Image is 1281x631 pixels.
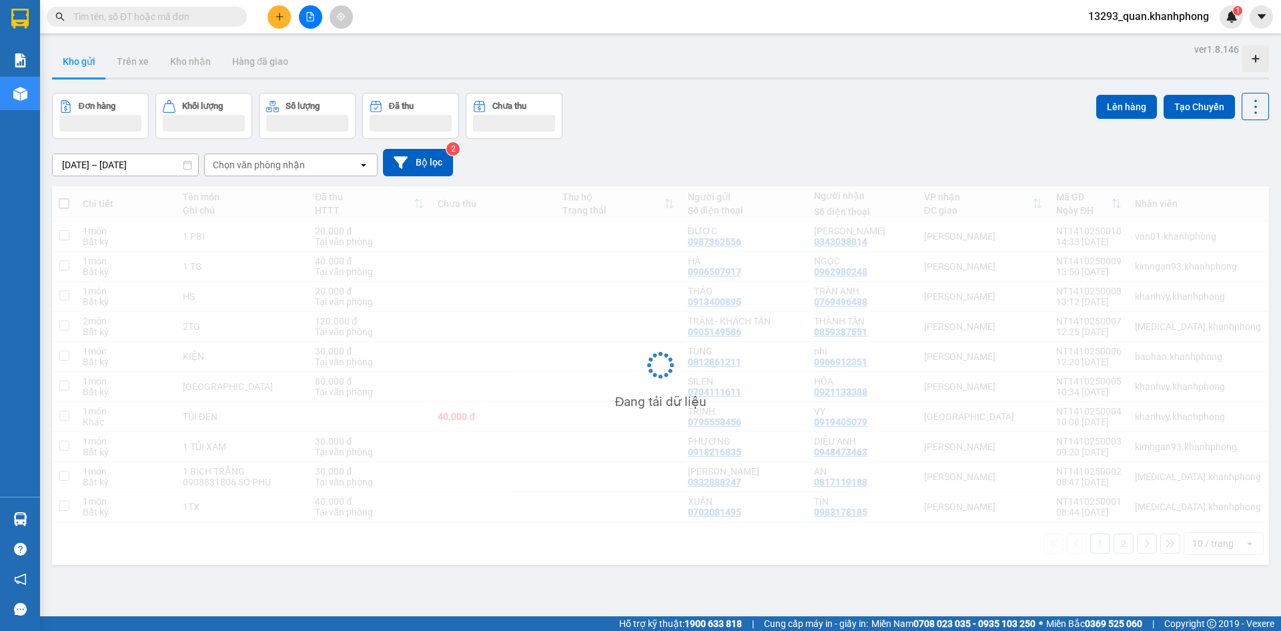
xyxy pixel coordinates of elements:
[1046,616,1142,631] span: Miền Bắc
[1226,11,1238,23] img: icon-new-feature
[389,101,414,111] div: Đã thu
[268,5,291,29] button: plus
[14,543,27,556] span: question-circle
[182,101,223,111] div: Khối lượng
[466,93,562,139] button: Chưa thu
[1256,11,1268,23] span: caret-down
[492,101,526,111] div: Chưa thu
[358,160,369,170] svg: open
[685,618,742,629] strong: 1900 633 818
[1235,6,1240,15] span: 1
[13,87,27,101] img: warehouse-icon
[275,12,284,21] span: plus
[13,53,27,67] img: solution-icon
[619,616,742,631] span: Hỗ trợ kỹ thuật:
[52,45,106,77] button: Kho gửi
[53,154,198,176] input: Select a date range.
[752,616,754,631] span: |
[764,616,868,631] span: Cung cấp máy in - giấy in:
[446,142,460,156] sup: 2
[14,573,27,586] span: notification
[1250,5,1273,29] button: caret-down
[913,618,1035,629] strong: 0708 023 035 - 0935 103 250
[336,12,346,21] span: aim
[1039,621,1043,626] span: ⚪️
[330,5,353,29] button: aim
[286,101,320,111] div: Số lượng
[1233,6,1242,15] sup: 1
[13,512,27,526] img: warehouse-icon
[1207,619,1216,628] span: copyright
[615,392,707,412] div: Đang tải dữ liệu
[73,9,231,24] input: Tìm tên, số ĐT hoặc mã đơn
[1085,618,1142,629] strong: 0369 525 060
[1242,45,1269,72] div: Tạo kho hàng mới
[1152,616,1154,631] span: |
[306,12,315,21] span: file-add
[106,45,159,77] button: Trên xe
[383,149,453,176] button: Bộ lọc
[1194,42,1239,57] div: ver 1.8.146
[1078,8,1220,25] span: 13293_quan.khanhphong
[299,5,322,29] button: file-add
[1096,95,1157,119] button: Lên hàng
[11,9,29,29] img: logo-vxr
[52,93,149,139] button: Đơn hàng
[159,45,222,77] button: Kho nhận
[14,603,27,616] span: message
[259,93,356,139] button: Số lượng
[1164,95,1235,119] button: Tạo Chuyến
[222,45,299,77] button: Hàng đã giao
[362,93,459,139] button: Đã thu
[155,93,252,139] button: Khối lượng
[79,101,115,111] div: Đơn hàng
[213,158,305,172] div: Chọn văn phòng nhận
[55,12,65,21] span: search
[871,616,1035,631] span: Miền Nam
